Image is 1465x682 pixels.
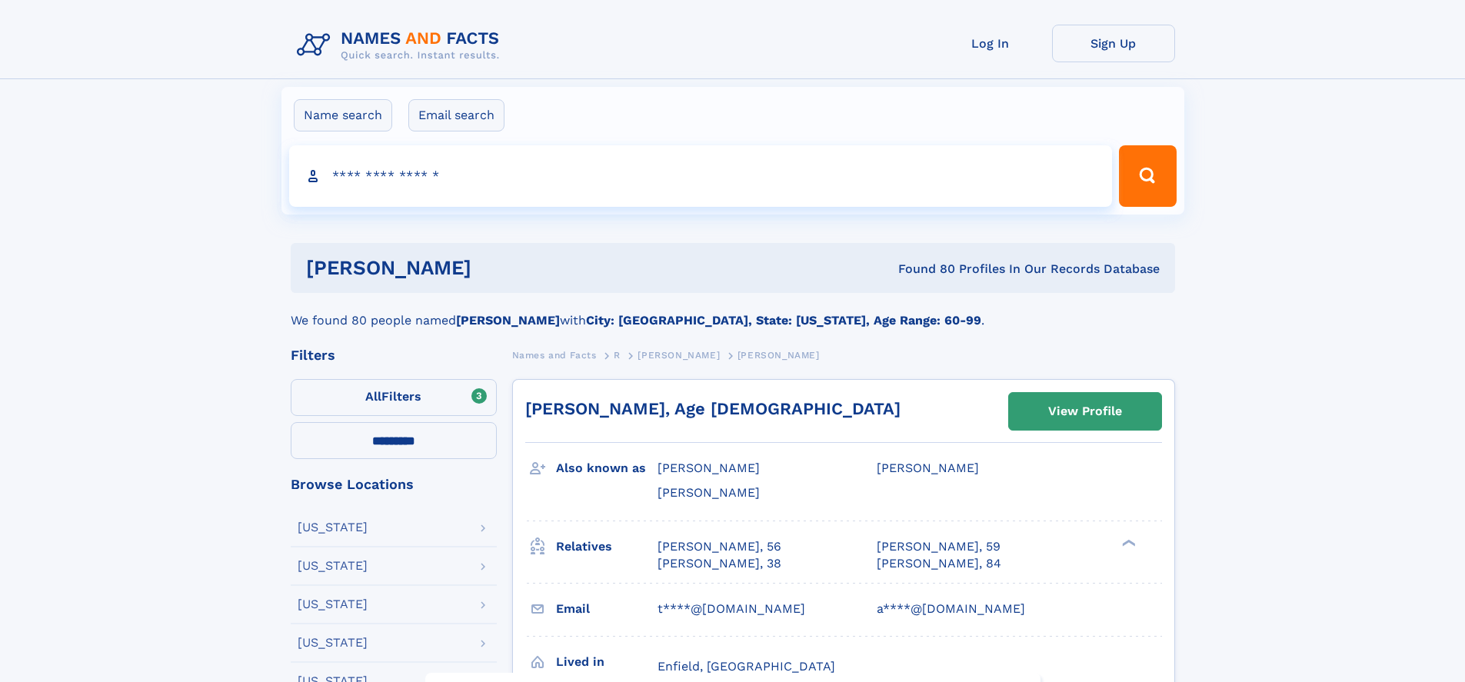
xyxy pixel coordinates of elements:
[1052,25,1175,62] a: Sign Up
[408,99,504,131] label: Email search
[298,560,368,572] div: [US_STATE]
[877,555,1001,572] a: [PERSON_NAME], 84
[294,99,392,131] label: Name search
[289,145,1113,207] input: search input
[291,477,497,491] div: Browse Locations
[877,461,979,475] span: [PERSON_NAME]
[1119,145,1176,207] button: Search Button
[929,25,1052,62] a: Log In
[877,538,1001,555] a: [PERSON_NAME], 59
[298,521,368,534] div: [US_STATE]
[556,534,658,560] h3: Relatives
[291,25,512,66] img: Logo Names and Facts
[291,379,497,416] label: Filters
[684,261,1160,278] div: Found 80 Profiles In Our Records Database
[658,461,760,475] span: [PERSON_NAME]
[638,345,720,364] a: [PERSON_NAME]
[1048,394,1122,429] div: View Profile
[291,348,497,362] div: Filters
[456,313,560,328] b: [PERSON_NAME]
[1009,393,1161,430] a: View Profile
[737,350,820,361] span: [PERSON_NAME]
[298,598,368,610] div: [US_STATE]
[658,555,781,572] a: [PERSON_NAME], 38
[512,345,597,364] a: Names and Facts
[306,258,685,278] h1: [PERSON_NAME]
[556,596,658,622] h3: Email
[365,389,381,404] span: All
[556,649,658,675] h3: Lived in
[586,313,981,328] b: City: [GEOGRAPHIC_DATA], State: [US_STATE], Age Range: 60-99
[614,350,621,361] span: R
[298,637,368,649] div: [US_STATE]
[658,538,781,555] a: [PERSON_NAME], 56
[658,659,835,674] span: Enfield, [GEOGRAPHIC_DATA]
[658,485,760,500] span: [PERSON_NAME]
[614,345,621,364] a: R
[556,455,658,481] h3: Also known as
[638,350,720,361] span: [PERSON_NAME]
[1118,537,1137,547] div: ❯
[291,293,1175,330] div: We found 80 people named with .
[525,399,901,418] a: [PERSON_NAME], Age [DEMOGRAPHIC_DATA]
